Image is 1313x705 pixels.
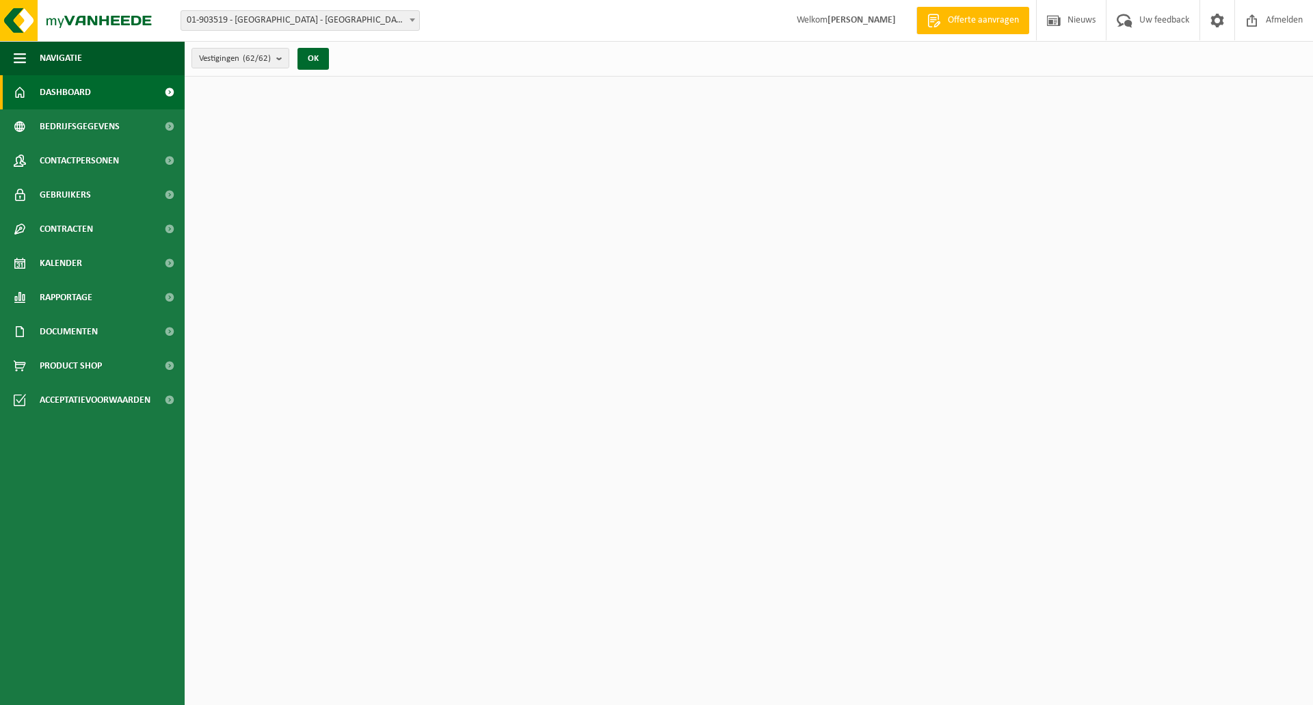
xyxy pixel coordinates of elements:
[827,15,896,25] strong: [PERSON_NAME]
[181,10,420,31] span: 01-903519 - FRIGRO NV - MOORSELE
[199,49,271,69] span: Vestigingen
[916,7,1029,34] a: Offerte aanvragen
[40,315,98,349] span: Documenten
[40,212,93,246] span: Contracten
[40,178,91,212] span: Gebruikers
[40,383,150,417] span: Acceptatievoorwaarden
[40,109,120,144] span: Bedrijfsgegevens
[40,75,91,109] span: Dashboard
[297,48,329,70] button: OK
[40,144,119,178] span: Contactpersonen
[40,41,82,75] span: Navigatie
[40,280,92,315] span: Rapportage
[40,349,102,383] span: Product Shop
[191,48,289,68] button: Vestigingen(62/62)
[243,54,271,63] count: (62/62)
[944,14,1022,27] span: Offerte aanvragen
[40,246,82,280] span: Kalender
[181,11,419,30] span: 01-903519 - FRIGRO NV - MOORSELE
